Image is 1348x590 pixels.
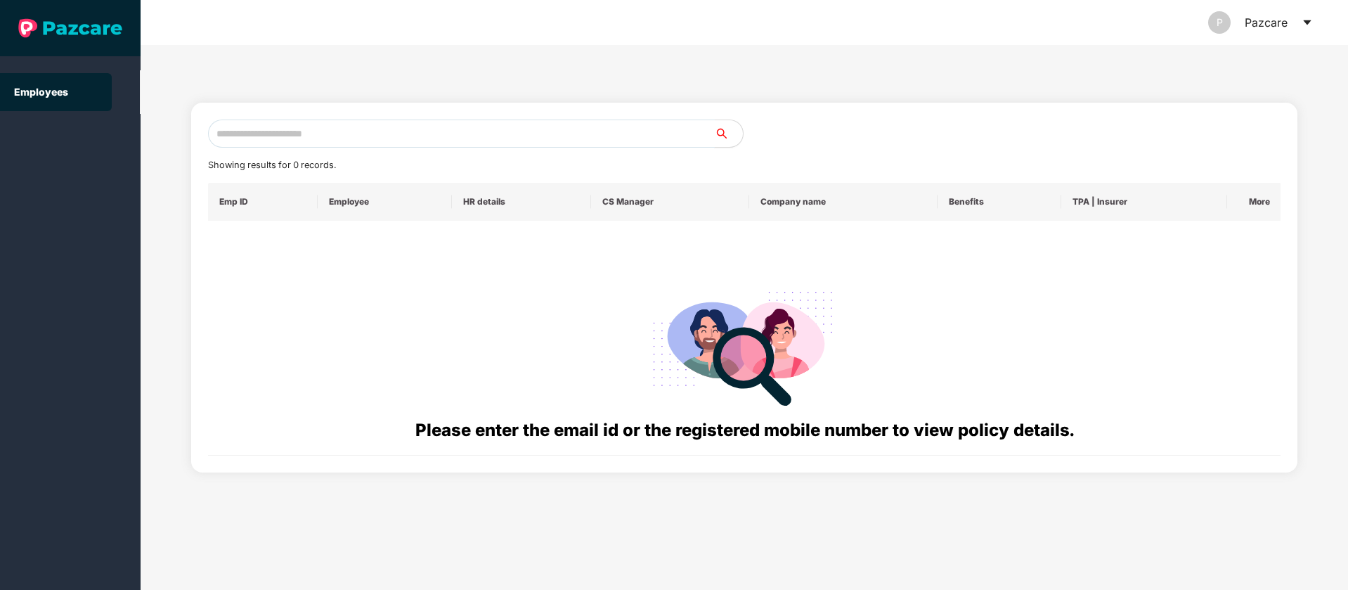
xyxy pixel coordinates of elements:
span: P [1217,11,1223,34]
th: Employee [318,183,452,221]
button: search [714,120,744,148]
span: Showing results for 0 records. [208,160,336,170]
th: Company name [749,183,938,221]
span: Please enter the email id or the registered mobile number to view policy details. [415,420,1074,440]
img: svg+xml;base64,PHN2ZyB4bWxucz0iaHR0cDovL3d3dy53My5vcmcvMjAwMC9zdmciIHdpZHRoPSIyODgiIGhlaWdodD0iMj... [643,274,845,417]
span: search [714,128,743,139]
th: Emp ID [208,183,318,221]
th: CS Manager [591,183,749,221]
th: Benefits [938,183,1061,221]
a: Employees [14,86,68,98]
th: TPA | Insurer [1061,183,1227,221]
span: caret-down [1302,17,1313,28]
th: HR details [452,183,590,221]
th: More [1227,183,1281,221]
